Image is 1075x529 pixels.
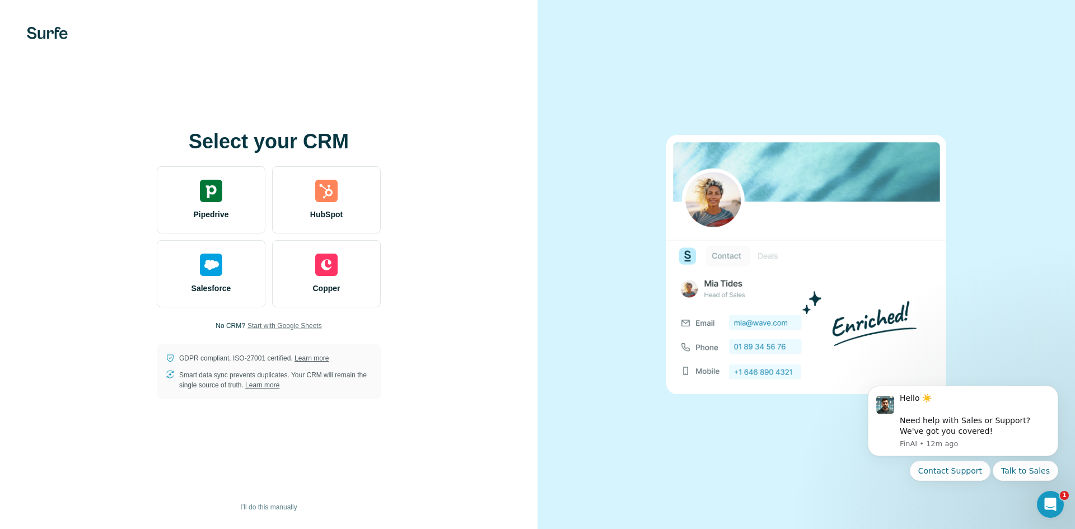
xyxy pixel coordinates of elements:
p: No CRM? [216,321,245,331]
img: salesforce's logo [200,254,222,276]
button: I’ll do this manually [232,499,305,516]
img: Surfe's logo [27,27,68,39]
span: 1 [1060,491,1069,500]
span: HubSpot [310,209,343,220]
img: hubspot's logo [315,180,338,202]
p: GDPR compliant. ISO-27001 certified. [179,353,329,363]
h1: Select your CRM [157,130,381,153]
img: copper's logo [315,254,338,276]
button: Start with Google Sheets [247,321,322,331]
a: Learn more [245,381,279,389]
iframe: Intercom notifications message [851,372,1075,523]
iframe: Intercom live chat [1037,491,1064,518]
span: Pipedrive [193,209,228,220]
p: Smart data sync prevents duplicates. Your CRM will remain the single source of truth. [179,370,372,390]
span: I’ll do this manually [240,502,297,512]
img: none image [666,135,946,394]
img: pipedrive's logo [200,180,222,202]
a: Learn more [295,354,329,362]
span: Salesforce [191,283,231,294]
span: Copper [313,283,340,294]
